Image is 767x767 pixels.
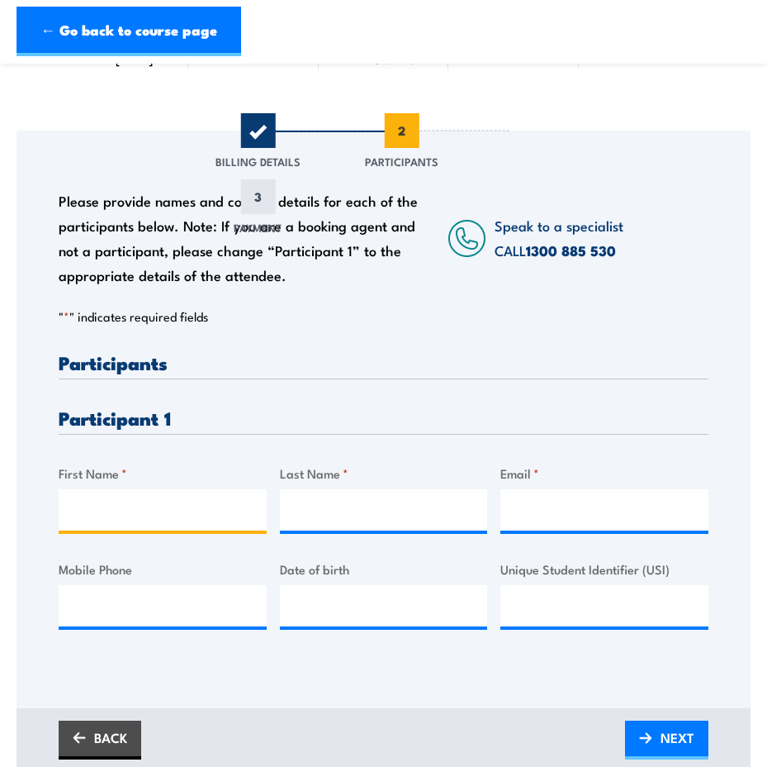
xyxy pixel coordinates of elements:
[526,240,616,261] a: 1300 885 530
[500,560,708,579] label: Unique Student Identifier (USI)
[660,716,694,760] span: NEXT
[92,37,177,65] span: [DATE] - [DATE]
[59,308,708,325] p: " " indicates required fields
[59,353,708,372] h3: Participants
[365,153,438,169] span: Participants
[59,408,708,427] h3: Participant 1
[384,113,419,148] span: 2
[240,113,275,148] span: 1
[215,153,301,169] span: Billing Details
[495,215,623,260] span: Speak to a specialist CALL
[280,560,488,579] label: Date of birth
[59,560,267,579] label: Mobile Phone
[280,464,488,483] label: Last Name
[240,179,275,214] span: 3
[625,721,708,760] a: NEXT
[59,188,420,288] div: Please provide names and contact details for each of the participants below. Note: If you are a b...
[17,7,241,56] a: ← Go back to course page
[500,464,708,483] label: Email
[348,37,437,65] span: DISTANCE EDUCATION
[59,721,141,760] a: BACK
[59,464,267,483] label: First Name
[234,219,282,236] span: Payment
